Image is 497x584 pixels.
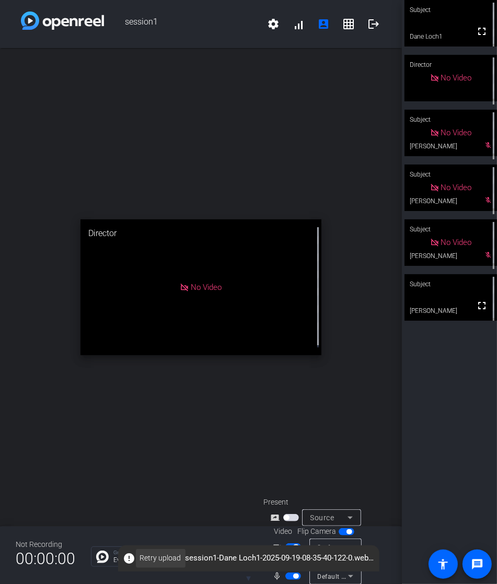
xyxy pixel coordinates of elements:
[21,11,104,30] img: white-gradient.svg
[273,541,285,553] mat-icon: videocam_outline
[16,546,75,571] span: 00:00:00
[476,25,488,38] mat-icon: fullscreen
[118,549,379,568] span: session1-Dane Loch1-2025-09-19-08-35-40-122-0.webm
[104,11,261,37] span: session1
[476,299,488,312] mat-icon: fullscreen
[404,219,497,239] div: Subject
[310,513,334,522] span: Source
[80,219,321,248] div: Director
[404,110,497,130] div: Subject
[404,55,497,75] div: Director
[263,497,368,508] div: Present
[267,18,280,30] mat-icon: settings
[286,11,311,37] button: signal_cellular_alt
[16,539,75,550] div: Not Recording
[441,183,472,192] span: No Video
[273,570,285,582] mat-icon: mic_none
[441,73,472,83] span: No Video
[245,574,252,583] span: ▼
[113,557,156,563] p: Everyone
[317,18,330,30] mat-icon: account_box
[271,511,283,524] mat-icon: screen_share_outline
[113,550,156,555] p: Group
[441,128,472,137] span: No Video
[140,553,181,564] span: Retry upload
[274,526,292,537] span: Video
[123,552,136,565] mat-icon: error
[471,558,483,570] mat-icon: message
[96,551,109,563] img: Chat Icon
[342,18,355,30] mat-icon: grid_on
[437,558,449,570] mat-icon: accessibility
[404,274,497,294] div: Subject
[441,238,472,247] span: No Video
[367,18,380,30] mat-icon: logout
[297,526,336,537] span: Flip Camera
[191,283,222,292] span: No Video
[404,165,497,184] div: Subject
